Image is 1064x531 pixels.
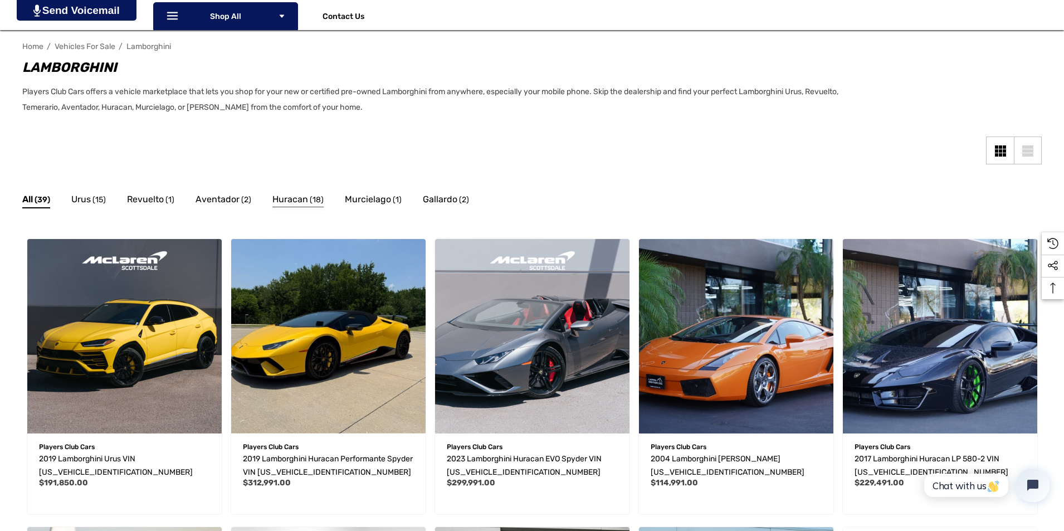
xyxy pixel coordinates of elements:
p: Players Club Cars [855,440,1026,454]
span: 2017 Lamborghini Huracan LP 580-2 VIN [US_VEHICLE_IDENTIFICATION_NUMBER] [855,454,1008,477]
span: 2019 Lamborghini Huracan Performante Spyder VIN [US_VEHICLE_IDENTIFICATION_NUMBER] [243,454,413,477]
a: 2017 Lamborghini Huracan LP 580-2 VIN ZHWUC2ZF6HLA06112,$229,491.00 [843,239,1037,433]
span: 2023 Lamborghini Huracan EVO Spyder VIN [US_VEHICLE_IDENTIFICATION_NUMBER] [447,454,602,477]
h1: Lamborghini [22,57,858,77]
span: Murcielago [345,192,391,207]
span: (2) [241,193,251,207]
a: Button Go To Sub Category Gallardo [423,192,469,210]
svg: Icon Arrow Down [278,12,286,20]
span: $299,991.00 [447,478,495,488]
span: All [22,192,33,207]
span: (39) [35,193,50,207]
p: Players Club Cars offers a vehicle marketplace that lets you shop for your new or certified pre-o... [22,84,858,115]
a: Button Go To Sub Category Huracan [272,192,324,210]
a: Contact Us [323,12,364,24]
svg: Icon Line [165,10,182,23]
img: For Sale: 2019 Lamborghini Urus VIN ZPBUA1ZL8KLA03403 [27,239,222,433]
a: Grid View [986,137,1014,164]
span: (1) [393,193,402,207]
span: 2019 Lamborghini Urus VIN [US_VEHICLE_IDENTIFICATION_NUMBER] [39,454,193,477]
a: Vehicles For Sale [55,42,115,51]
img: For Sale: 2019 Lamborghini Huracan Performante Spyder VIN ZHWUS4ZF3KLA11421 [231,239,426,433]
span: $114,991.00 [651,478,698,488]
span: $229,491.00 [855,478,904,488]
a: 2019 Lamborghini Huracan Performante Spyder VIN ZHWUS4ZF3KLA11421,$312,991.00 [243,452,414,479]
img: For Sale: 2017 Lamborghini Huracan LP 580-2 VIN ZHWUC2ZF6HLA06112 [843,239,1037,433]
a: 2019 Lamborghini Huracan Performante Spyder VIN ZHWUS4ZF3KLA11421,$312,991.00 [231,239,426,433]
span: Revuelto [127,192,164,207]
span: Aventador [196,192,240,207]
a: Home [22,42,43,51]
a: Button Go To Sub Category Revuelto [127,192,174,210]
p: Shop All [153,2,298,30]
span: Urus [71,192,91,207]
p: Players Club Cars [651,440,822,454]
a: 2023 Lamborghini Huracan EVO Spyder VIN ZHWUT5ZF8PLA22487,$299,991.00 [447,452,618,479]
span: 2004 Lamborghini [PERSON_NAME] [US_VEHICLE_IDENTIFICATION_NUMBER] [651,454,804,477]
a: 2004 Lamborghini Gallardo VIN ZHWGU11S74LA01220,$114,991.00 [651,452,822,479]
a: Button Go To Sub Category Urus [71,192,106,210]
a: Lamborghini [126,42,171,51]
span: $312,991.00 [243,478,291,488]
span: $191,850.00 [39,478,88,488]
iframe: Tidio Chat [912,459,1059,511]
span: Huracan [272,192,308,207]
a: 2004 Lamborghini Gallardo VIN ZHWGU11S74LA01220,$114,991.00 [639,239,833,433]
a: 2019 Lamborghini Urus VIN ZPBUA1ZL8KLA03403,$191,850.00 [39,452,210,479]
span: Gallardo [423,192,457,207]
svg: Recently Viewed [1047,238,1058,249]
svg: Social Media [1047,260,1058,271]
p: Players Club Cars [39,440,210,454]
a: 2017 Lamborghini Huracan LP 580-2 VIN ZHWUC2ZF6HLA06112,$229,491.00 [855,452,1026,479]
a: Button Go To Sub Category Aventador [196,192,251,210]
span: (2) [459,193,469,207]
span: (1) [165,193,174,207]
img: For Sale: 2004 Lamborghini Gallardo VIN ZHWGU11S74LA01220 [639,239,833,433]
svg: Top [1042,282,1064,294]
span: (15) [92,193,106,207]
a: List View [1014,137,1042,164]
span: (18) [310,193,324,207]
a: 2023 Lamborghini Huracan EVO Spyder VIN ZHWUT5ZF8PLA22487,$299,991.00 [435,239,629,433]
nav: Breadcrumb [22,37,1042,56]
p: Players Club Cars [447,440,618,454]
a: 2019 Lamborghini Urus VIN ZPBUA1ZL8KLA03403,$191,850.00 [27,239,222,433]
img: For Sale: 2023 Lamborghini Huracan EVO Spyder VIN ZHWUT5ZF8PLA22487 [435,239,629,433]
p: Players Club Cars [243,440,414,454]
a: Button Go To Sub Category Murcielago [345,192,402,210]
